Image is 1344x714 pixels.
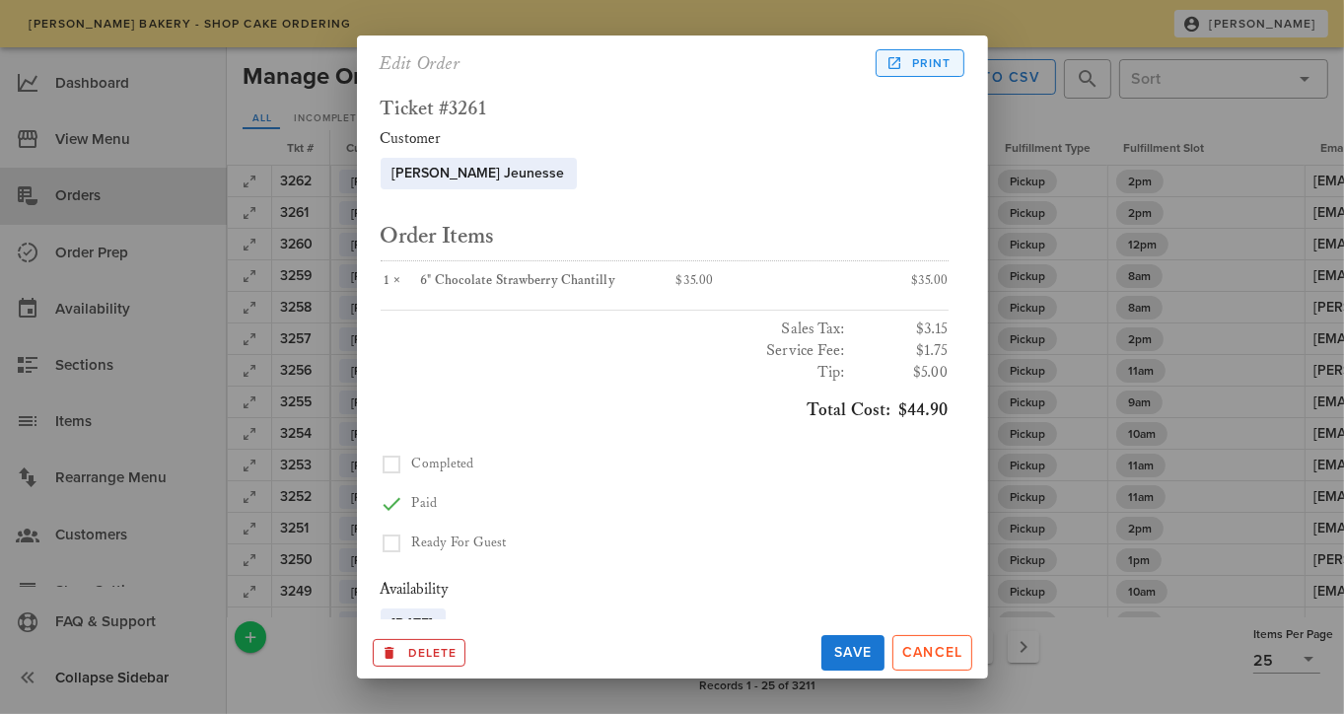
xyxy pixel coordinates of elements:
h2: Ticket #3261 [381,99,949,120]
span: Print [889,54,951,72]
span: Paid [412,495,437,512]
span: Save [829,644,877,661]
span: Cancel [901,644,963,661]
div: $35.00 [807,261,949,302]
h3: $3.15 [854,319,949,340]
div: $35.00 [665,261,807,302]
button: Archive this Record? [373,639,466,667]
span: 1 [381,272,393,289]
h3: Tip: [381,362,846,384]
h3: $44.90 [381,399,949,421]
h2: Edit Order [381,47,461,79]
div: Availability [381,579,949,601]
span: Ready For Guest [412,535,507,551]
span: [PERSON_NAME] Jeunesse [392,158,565,189]
h3: $5.00 [854,362,949,384]
button: Save [821,635,884,671]
div: Customer [381,128,949,150]
span: Delete [382,644,458,662]
h3: $1.75 [854,340,949,362]
a: Print [876,49,963,77]
span: [DATE] [392,608,434,640]
h3: Service Fee: [381,340,846,362]
h2: Order Items [381,221,949,252]
div: × [381,273,421,290]
span: Total Cost: [808,399,891,421]
h3: Sales Tax: [381,319,846,340]
button: Cancel [892,635,972,671]
span: Completed [412,456,474,472]
div: 6" Chocolate Strawberry Chantilly [420,273,652,290]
